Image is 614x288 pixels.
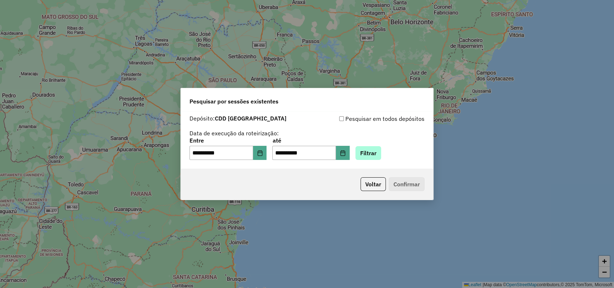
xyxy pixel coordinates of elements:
label: até [272,136,349,145]
button: Filtrar [355,146,381,160]
strong: CDD [GEOGRAPHIC_DATA] [215,115,286,122]
label: Data de execução da roteirização: [189,129,279,137]
label: Entre [189,136,267,145]
span: Pesquisar por sessões existentes [189,97,278,106]
button: Choose Date [253,146,267,160]
button: Voltar [361,177,386,191]
button: Choose Date [336,146,350,160]
div: Pesquisar em todos depósitos [307,114,425,123]
label: Depósito: [189,114,286,123]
